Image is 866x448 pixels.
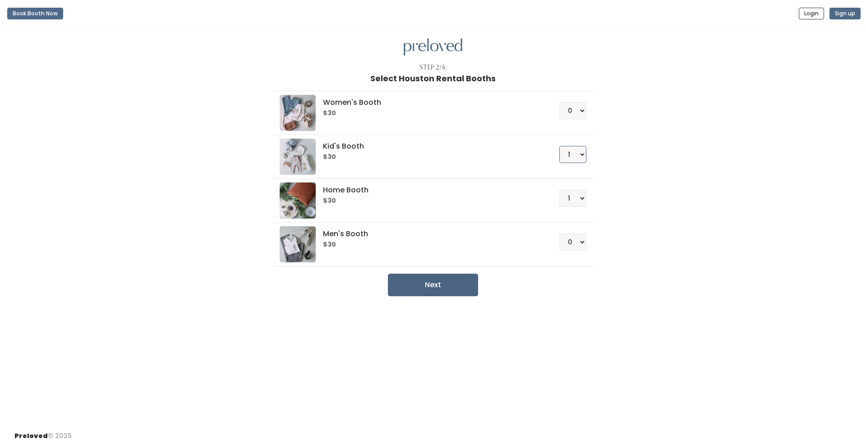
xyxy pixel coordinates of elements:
div: © 2025 [14,424,72,441]
a: Book Booth Now [7,4,63,23]
h1: Select Houston Rental Booths [370,74,496,83]
h5: Men's Booth [323,230,537,238]
h6: $30 [323,110,537,117]
h6: $30 [323,197,537,205]
button: Sign up [829,8,861,19]
img: preloved logo [280,95,316,131]
span: Preloved [14,431,48,440]
h6: $30 [323,154,537,161]
button: Book Booth Now [7,8,63,19]
img: preloved logo [280,139,316,175]
img: preloved logo [404,38,462,56]
img: preloved logo [280,182,316,219]
h5: Home Booth [323,186,537,194]
div: Step 2/4: [419,63,447,72]
button: Next [388,274,478,296]
img: preloved logo [280,226,316,262]
button: Login [799,8,824,19]
h6: $30 [323,241,537,248]
h5: Women's Booth [323,98,537,107]
h5: Kid's Booth [323,142,537,150]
